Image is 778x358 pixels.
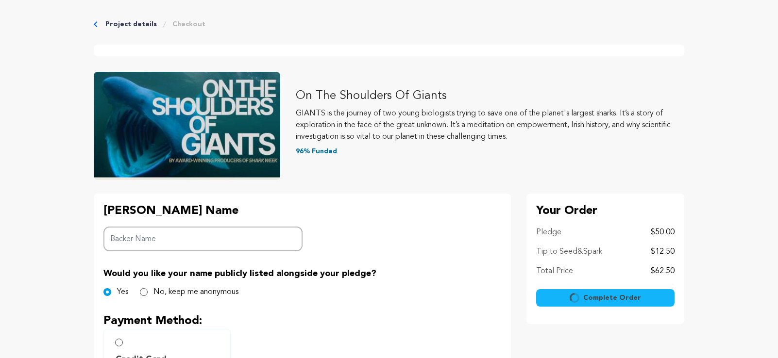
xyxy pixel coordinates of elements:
[296,146,684,156] p: 96% Funded
[103,267,501,280] p: Would you like your name publicly listed alongside your pledge?
[296,88,684,104] p: On The Shoulders Of Giants
[296,108,684,143] p: GIANTS is the journey of two young biologists trying to save one of the planet's largest sharks. ...
[117,286,128,298] label: Yes
[536,289,675,307] button: Complete Order
[651,265,675,277] p: $62.50
[105,19,157,29] a: Project details
[94,19,684,29] div: Breadcrumb
[651,227,675,238] p: $50.00
[583,293,641,303] span: Complete Order
[153,286,238,298] label: No, keep me anonymous
[651,246,675,258] p: $12.50
[536,227,561,238] p: Pledge
[536,246,602,258] p: Tip to Seed&Spark
[103,203,303,219] p: [PERSON_NAME] Name
[94,72,280,180] img: On The Shoulders Of Giants image
[536,203,675,219] p: Your Order
[103,227,303,251] input: Backer Name
[103,313,501,329] p: Payment Method:
[172,19,205,29] a: Checkout
[536,265,573,277] p: Total Price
